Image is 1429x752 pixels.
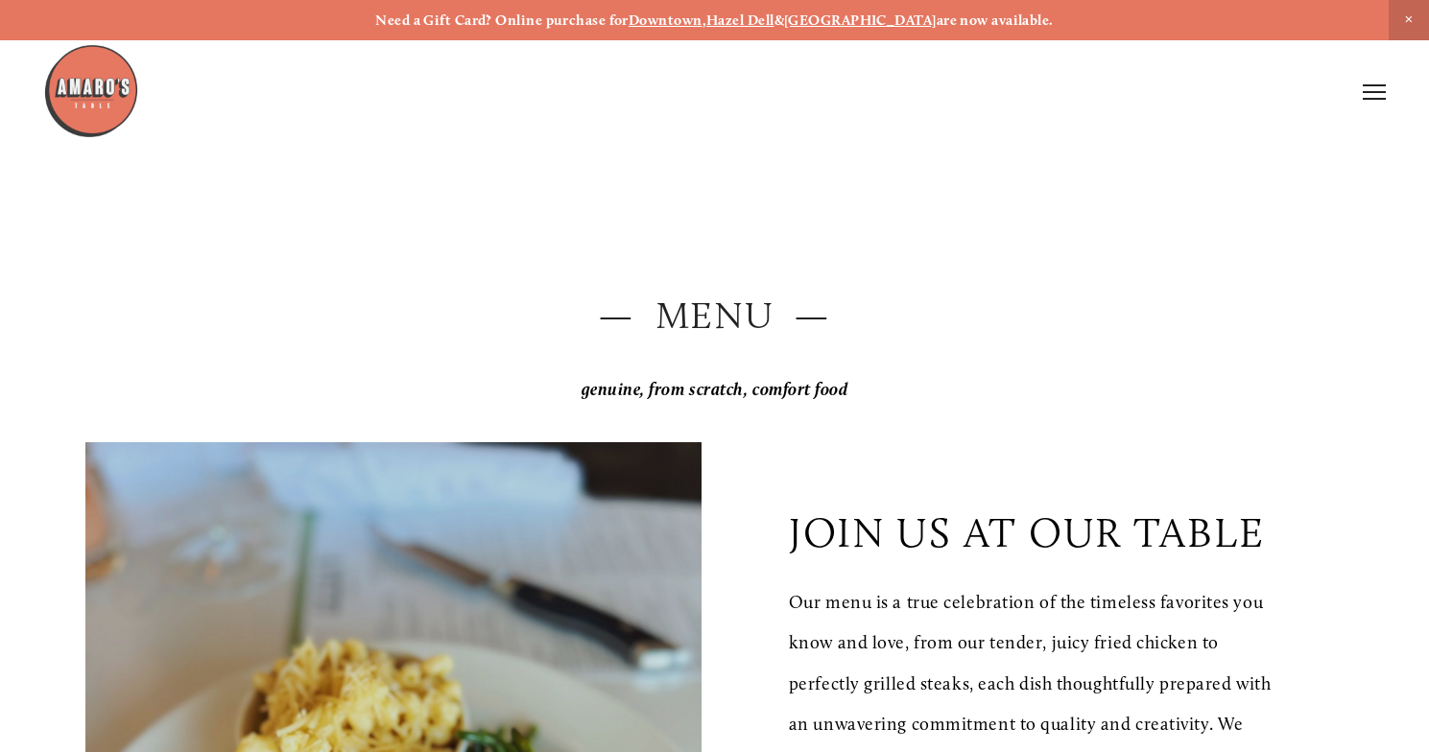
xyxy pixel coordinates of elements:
[85,289,1343,341] h2: — Menu —
[706,12,774,29] a: Hazel Dell
[582,379,848,400] em: genuine, from scratch, comfort food
[937,12,1054,29] strong: are now available.
[789,508,1265,557] p: join us at our table
[703,12,706,29] strong: ,
[629,12,703,29] a: Downtown
[375,12,629,29] strong: Need a Gift Card? Online purchase for
[43,43,139,139] img: Amaro's Table
[784,12,937,29] a: [GEOGRAPHIC_DATA]
[774,12,784,29] strong: &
